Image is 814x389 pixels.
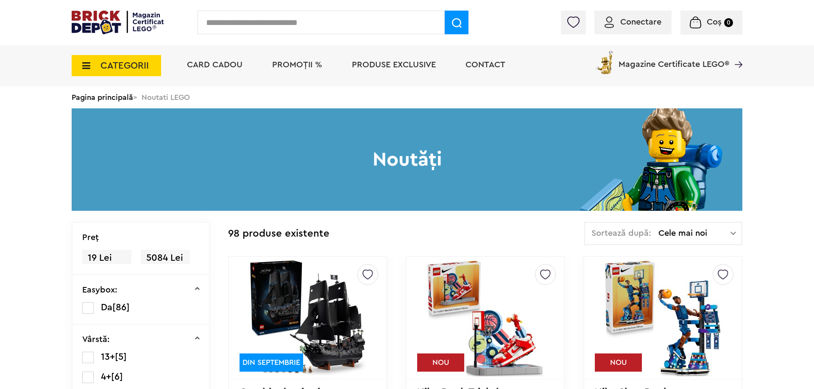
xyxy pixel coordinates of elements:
div: > Noutati LEGO [72,86,742,108]
span: Magazine Certificate LEGO® [619,49,729,69]
span: Conectare [620,18,661,26]
div: NOU [417,353,464,372]
a: Card Cadou [187,61,243,69]
span: 19 Lei [82,250,131,266]
p: Preţ [82,233,99,242]
small: 0 [724,18,733,27]
h1: Noutăți [72,108,742,211]
span: 13+ [101,352,115,361]
a: Pagina principală [72,94,133,101]
span: Da [101,303,112,312]
div: DIN SEPTEMBRIE [240,353,303,372]
span: [6] [111,372,123,381]
div: NOU [595,353,642,372]
span: 5084 Lei [141,250,190,266]
a: Produse exclusive [352,61,436,69]
span: CATEGORII [100,61,149,70]
span: 4+ [101,372,111,381]
span: [86] [112,303,130,312]
a: PROMOȚII % [272,61,322,69]
a: Magazine Certificate LEGO® [729,49,742,58]
span: Sortează după: [591,229,651,237]
img: Corabia de piraţi a căpitanului Jack Sparrow [248,259,367,377]
img: Nike Slam Dunk [603,259,722,377]
img: Nike Dunk Trickshot [426,259,544,377]
span: Cele mai noi [658,229,730,237]
div: 98 produse existente [228,222,329,246]
p: Vârstă: [82,335,110,344]
span: [5] [115,352,127,361]
a: Conectare [605,18,661,26]
span: Coș [707,18,722,26]
p: Easybox: [82,286,117,294]
a: Contact [466,61,505,69]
